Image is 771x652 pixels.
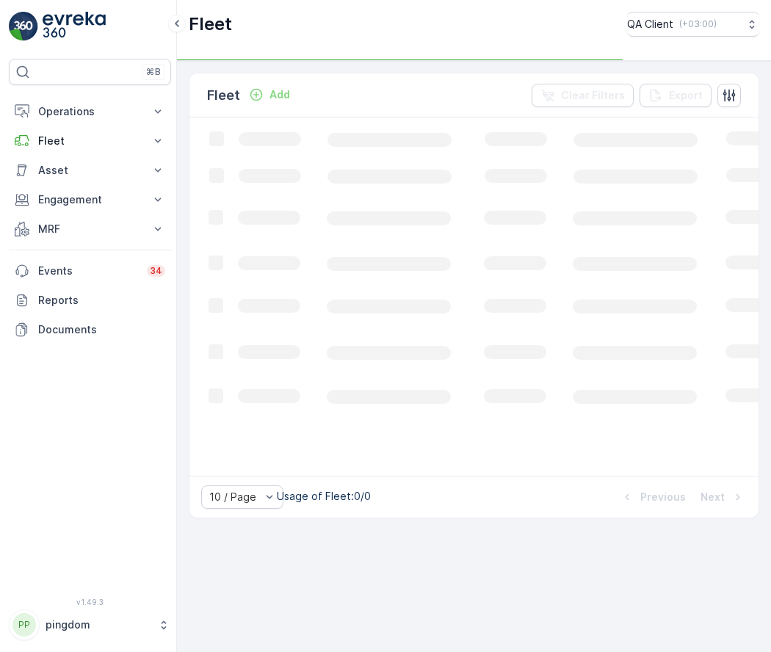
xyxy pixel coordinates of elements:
[640,84,712,107] button: Export
[269,87,290,102] p: Add
[9,156,171,185] button: Asset
[9,126,171,156] button: Fleet
[627,17,673,32] p: QA Client
[38,222,142,236] p: MRF
[207,85,240,106] p: Fleet
[243,86,296,104] button: Add
[38,134,142,148] p: Fleet
[532,84,634,107] button: Clear Filters
[9,12,38,41] img: logo
[9,315,171,344] a: Documents
[38,192,142,207] p: Engagement
[561,88,625,103] p: Clear Filters
[150,265,162,277] p: 34
[679,18,717,30] p: ( +03:00 )
[46,617,151,632] p: pingdom
[38,293,165,308] p: Reports
[9,214,171,244] button: MRF
[9,256,171,286] a: Events34
[38,322,165,337] p: Documents
[640,490,686,504] p: Previous
[12,613,36,637] div: PP
[146,66,161,78] p: ⌘B
[9,286,171,315] a: Reports
[669,88,703,103] p: Export
[189,12,232,36] p: Fleet
[701,490,725,504] p: Next
[38,104,142,119] p: Operations
[9,185,171,214] button: Engagement
[9,609,171,640] button: PPpingdom
[9,598,171,606] span: v 1.49.3
[627,12,759,37] button: QA Client(+03:00)
[38,264,138,278] p: Events
[277,489,371,504] p: Usage of Fleet : 0/0
[38,163,142,178] p: Asset
[9,97,171,126] button: Operations
[43,12,106,41] img: logo_light-DOdMpM7g.png
[699,488,747,506] button: Next
[618,488,687,506] button: Previous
